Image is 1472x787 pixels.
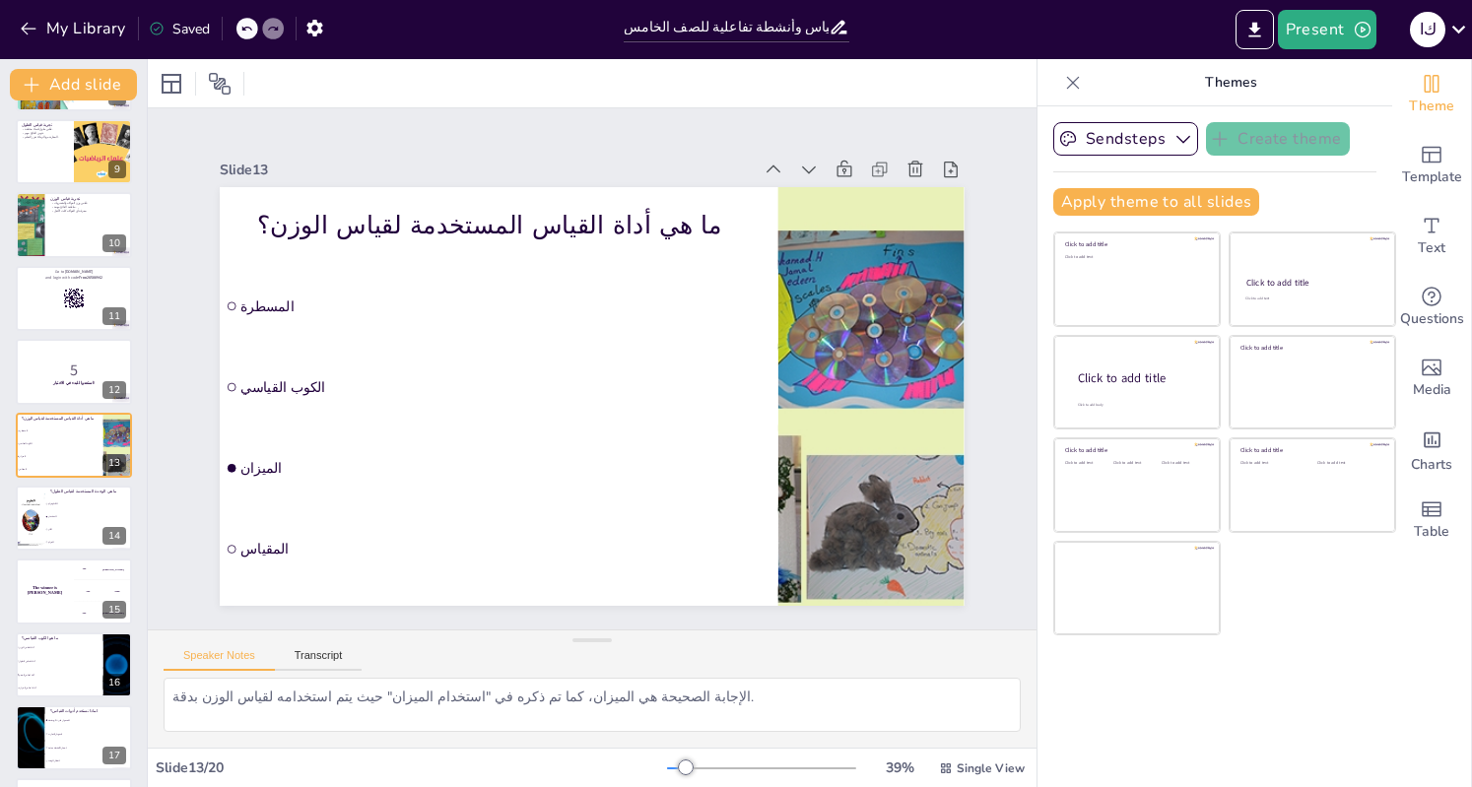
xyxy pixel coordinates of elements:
div: https://cdn.sendsteps.com/images/logo/sendsteps_logo_white.pnghttps://cdn.sendsteps.com/images/lo... [16,413,132,478]
button: My Library [15,13,134,44]
div: Click to add text [1162,461,1206,466]
div: Add a table [1392,485,1471,556]
div: Change the overall theme [1392,59,1471,130]
div: Jaap [114,590,119,593]
div: Add ready made slides [1392,130,1471,201]
span: الكوب القياسي [240,343,770,414]
span: أداة لقياس الطول [19,660,101,663]
div: Click to add text [1240,461,1303,466]
input: Insert title [624,13,829,41]
textarea: الإجابة الصحيحة هي الميزان، كما تم ذكره في "استخدام الميزان" حيث يتم استخدامه لقياس الوزن بدقة. [164,678,1021,732]
div: Click to add text [1065,255,1206,260]
p: ما هي أداة القياس المستخدمة لقياس الوزن؟ [22,416,98,422]
p: تجربة قياس الوزن [50,196,126,202]
div: Add images, graphics, shapes or video [1392,343,1471,414]
div: 11 [102,307,126,325]
div: Click to add text [1317,461,1379,466]
div: Click to add body [1078,402,1202,407]
span: للحصول على نتائج دقيقة [48,719,131,722]
div: Click to add text [1245,296,1376,301]
button: Apply theme to all slides [1053,188,1259,216]
div: Get real-time input from your audience [1392,272,1471,343]
p: ما هي الوحدة المستخدمة لقياس الطول؟ [50,489,126,494]
div: 15 [102,601,126,619]
span: Media [1413,379,1451,401]
div: Click to add title [1065,446,1206,454]
span: الميزان [232,424,762,494]
div: https://cdn.sendsteps.com/images/logo/sendsteps_logo_white.pnghttps://cdn.sendsteps.com/images/lo... [16,119,132,184]
button: ك ا [1410,10,1445,49]
span: الميزان [19,455,101,458]
div: 14 [102,527,126,545]
p: المقارنة مع الزملاء تعزز التعلم. [22,135,68,139]
span: أداة لقياس الوزن [19,646,101,649]
div: 12 [102,381,126,399]
div: https://cdn.sendsteps.com/images/logo/sendsteps_logo_white.pnghttps://cdn.sendsteps.com/images/lo... [16,486,132,551]
div: 15 [16,558,132,623]
span: Charts [1411,454,1452,476]
span: أداة لقياس الحجم [19,673,101,676]
button: Sendsteps [1053,122,1198,156]
p: قياس وزن الفواكه والخضروات. [50,201,126,205]
button: Transcript [275,649,363,671]
div: 100 [74,558,132,580]
button: Present [1278,10,1376,49]
div: Click to add text [1113,461,1158,466]
span: Position [208,72,232,96]
span: الجرام [48,541,131,544]
span: Text [1418,237,1445,259]
p: Go to [22,269,126,275]
p: ما هي أداة القياس المستخدمة لقياس الوزن؟ [272,174,757,259]
button: Speaker Notes [164,649,275,671]
span: Template [1402,166,1462,188]
div: Add text boxes [1392,201,1471,272]
span: المقياس [224,503,754,574]
button: Export to PowerPoint [1236,10,1274,49]
p: Themes [1089,59,1372,106]
span: Theme [1409,96,1454,117]
span: أداة لقياس الحرارة [19,687,101,689]
div: Saved [149,20,210,38]
span: السنتيمتر [48,515,131,518]
h4: The winner is [PERSON_NAME] [16,586,74,596]
p: لماذا نستخدم أدوات القياس؟ [50,708,126,714]
p: تدوين النتائج مهم. [22,131,68,135]
div: Click to add title [1065,240,1206,248]
span: اللتر [48,528,131,531]
span: لتقليل الوقت [48,760,131,763]
div: 9 [108,161,126,178]
div: Layout [156,68,187,99]
p: معرفة أي الفواكه كانت الأثقل. [50,208,126,212]
span: لجعل الأنشطة ممتعة [48,747,131,750]
div: Click to add title [1240,446,1381,454]
span: Questions [1400,308,1464,330]
div: 13 [102,454,126,472]
strong: [DOMAIN_NAME] [65,269,94,274]
button: Create theme [1206,122,1350,156]
div: 16 [16,632,132,697]
p: مناقشة النتائج مهمة. [50,205,126,209]
div: Click to add title [1078,369,1204,386]
div: https://cdn.sendsteps.com/images/logo/sendsteps_logo_white.pnghttps://cdn.sendsteps.com/images/lo... [16,339,132,404]
div: 16 [102,674,126,691]
span: المسطرة [19,429,101,432]
div: https://cdn.sendsteps.com/images/logo/sendsteps_logo_white.pnghttps://cdn.sendsteps.com/images/lo... [16,192,132,257]
p: 5 [22,360,126,381]
button: Add slide [10,69,137,100]
p: ما هو الكوب القياسي؟ [22,635,98,641]
span: Single View [957,760,1025,776]
div: Click to add title [1240,344,1381,352]
div: ك ا [1410,12,1445,47]
div: 17 [102,747,126,764]
span: Table [1414,521,1449,543]
div: 39 % [876,758,923,777]
div: Add charts and graphs [1392,414,1471,485]
div: 200 [74,581,132,603]
div: Slide 13 [241,122,772,196]
span: المقياس [19,468,101,471]
strong: استعدوا للبدء في الاختبار! [53,380,95,385]
span: المسطرة [248,262,778,333]
div: 17 [16,705,132,770]
p: قياس طول أشياء مختلفة. [22,128,68,132]
div: Click to add title [1246,277,1377,289]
